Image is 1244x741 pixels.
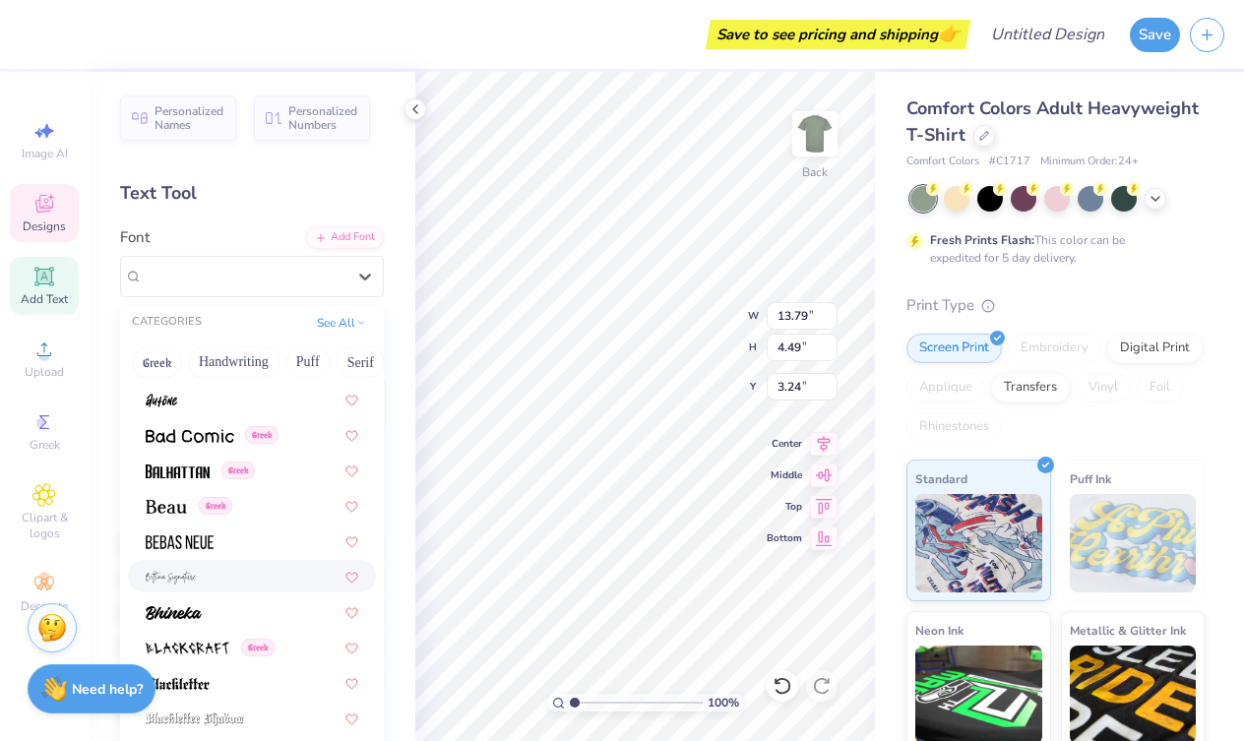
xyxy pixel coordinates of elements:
[120,180,384,207] div: Text Tool
[155,104,224,132] span: Personalized Names
[120,226,150,249] label: Font
[23,218,66,234] span: Designs
[989,154,1030,170] span: # C1717
[21,598,68,614] span: Decorate
[241,639,275,656] span: Greek
[146,642,229,655] img: Blackcraft
[132,346,182,378] button: Greek
[711,20,965,49] div: Save to see pricing and shipping
[930,231,1172,267] div: This color can be expedited for 5 day delivery.
[221,462,255,479] span: Greek
[915,494,1042,592] img: Standard
[1070,494,1197,592] img: Puff Ink
[311,313,372,333] button: See All
[285,346,331,378] button: Puff
[146,606,202,620] img: Bhineka
[795,114,835,154] img: Back
[906,96,1199,147] span: Comfort Colors Adult Heavyweight T-Shirt
[991,373,1070,402] div: Transfers
[21,291,68,307] span: Add Text
[337,346,385,378] button: Serif
[708,694,739,711] span: 100 %
[930,232,1034,248] strong: Fresh Prints Flash:
[25,364,64,380] span: Upload
[146,712,244,726] img: Blackletter Shadow
[306,226,384,249] div: Add Font
[10,510,79,541] span: Clipart & logos
[1130,18,1180,52] button: Save
[767,468,802,482] span: Middle
[767,500,802,514] span: Top
[906,334,1002,363] div: Screen Print
[146,464,210,478] img: Balhattan
[146,677,210,691] img: Blackletter
[906,412,1002,442] div: Rhinestones
[906,294,1205,317] div: Print Type
[1008,334,1101,363] div: Embroidery
[288,104,358,132] span: Personalized Numbers
[146,500,187,514] img: Beau
[146,571,197,585] img: Bettina Signature
[245,426,279,444] span: Greek
[72,680,143,699] strong: Need help?
[30,437,60,453] span: Greek
[1076,373,1131,402] div: Vinyl
[199,497,232,515] span: Greek
[975,15,1120,54] input: Untitled Design
[1070,468,1111,489] span: Puff Ink
[938,22,960,45] span: 👉
[146,535,214,549] img: Bebas Neue
[767,437,802,451] span: Center
[802,163,828,181] div: Back
[767,531,802,545] span: Bottom
[1107,334,1203,363] div: Digital Print
[146,429,234,443] img: Bad Comic
[906,154,979,170] span: Comfort Colors
[906,373,985,402] div: Applique
[915,468,967,489] span: Standard
[146,394,177,407] img: Autone
[22,146,68,161] span: Image AI
[132,314,202,331] div: CATEGORIES
[915,620,964,641] span: Neon Ink
[1070,620,1186,641] span: Metallic & Glitter Ink
[1137,373,1183,402] div: Foil
[1040,154,1139,170] span: Minimum Order: 24 +
[188,346,280,378] button: Handwriting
